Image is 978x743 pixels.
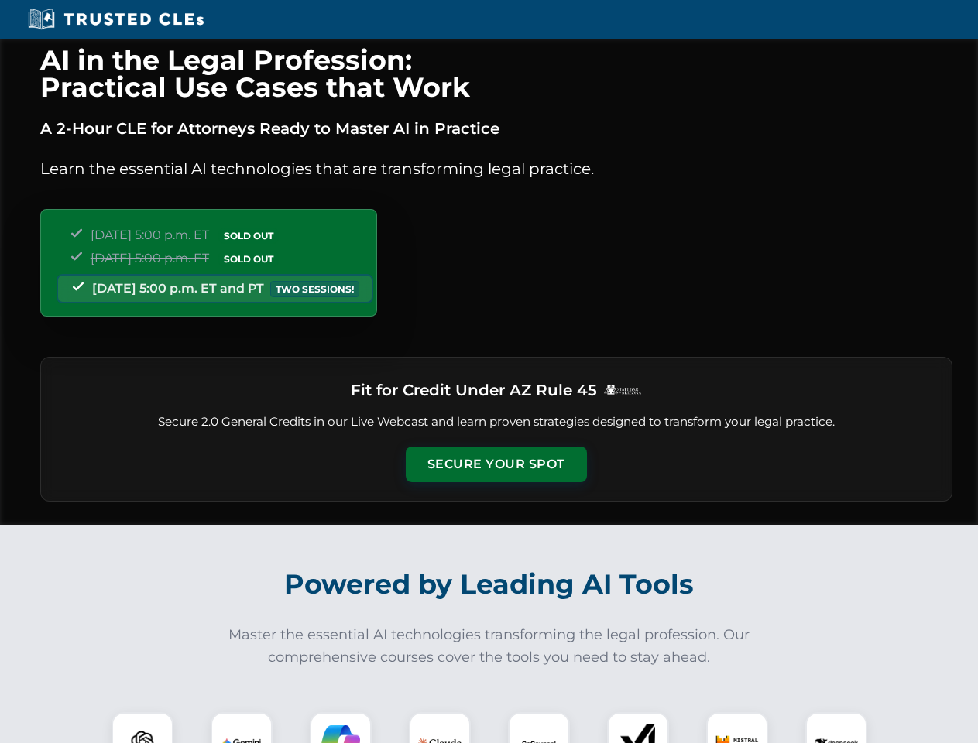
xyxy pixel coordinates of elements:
[23,8,208,31] img: Trusted CLEs
[218,251,279,267] span: SOLD OUT
[60,413,933,431] p: Secure 2.0 General Credits in our Live Webcast and learn proven strategies designed to transform ...
[40,116,952,141] p: A 2-Hour CLE for Attorneys Ready to Master AI in Practice
[218,228,279,244] span: SOLD OUT
[351,376,597,404] h3: Fit for Credit Under AZ Rule 45
[60,557,918,611] h2: Powered by Leading AI Tools
[406,447,587,482] button: Secure Your Spot
[40,156,952,181] p: Learn the essential AI technologies that are transforming legal practice.
[40,46,952,101] h1: AI in the Legal Profession: Practical Use Cases that Work
[91,228,209,242] span: [DATE] 5:00 p.m. ET
[218,624,760,669] p: Master the essential AI technologies transforming the legal profession. Our comprehensive courses...
[91,251,209,265] span: [DATE] 5:00 p.m. ET
[603,384,642,395] img: Logo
